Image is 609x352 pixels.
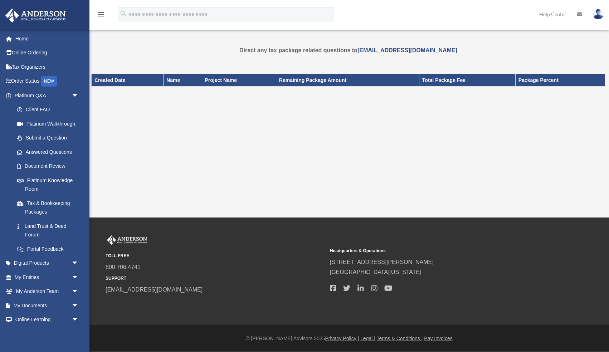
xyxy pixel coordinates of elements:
[10,131,89,145] a: Submit a Question
[5,298,89,313] a: My Documentsarrow_drop_down
[10,173,89,196] a: Platinum Knowledge Room
[593,9,604,19] img: User Pic
[120,10,127,18] i: search
[72,270,86,285] span: arrow_drop_down
[5,270,89,284] a: My Entitiesarrow_drop_down
[239,47,457,53] strong: Direct any tax package related questions to
[10,145,89,159] a: Answered Questions
[89,334,609,343] div: © [PERSON_NAME] Advisors 2025
[5,88,89,103] a: Platinum Q&Aarrow_drop_down
[5,313,89,327] a: Online Learningarrow_drop_down
[72,88,86,103] span: arrow_drop_down
[5,284,89,299] a: My Anderson Teamarrow_drop_down
[97,10,105,19] i: menu
[325,336,359,341] a: Privacy Policy |
[330,269,422,275] a: [GEOGRAPHIC_DATA][US_STATE]
[5,256,89,270] a: Digital Productsarrow_drop_down
[330,247,549,255] small: Headquarters & Operations
[330,259,434,265] a: [STREET_ADDRESS][PERSON_NAME]
[10,219,89,242] a: Land Trust & Deed Forum
[106,264,141,270] a: 800.706.4741
[97,13,105,19] a: menu
[5,327,89,341] a: Billingarrow_drop_down
[419,74,515,86] th: Total Package Fee
[276,74,419,86] th: Remaining Package Amount
[5,60,89,74] a: Tax Organizers
[3,9,68,23] img: Anderson Advisors Platinum Portal
[202,74,276,86] th: Project Name
[92,74,164,86] th: Created Date
[360,336,375,341] a: Legal |
[10,196,86,219] a: Tax & Bookkeeping Packages
[357,47,457,53] a: [EMAIL_ADDRESS][DOMAIN_NAME]
[5,31,89,46] a: Home
[106,252,325,260] small: TOLL FREE
[164,74,202,86] th: Name
[41,76,57,87] div: NEW
[72,284,86,299] span: arrow_drop_down
[10,117,89,131] a: Platinum Walkthrough
[5,46,89,60] a: Online Ordering
[106,275,325,282] small: SUPPORT
[377,336,423,341] a: Terms & Conditions |
[515,74,605,86] th: Package Percent
[10,103,89,117] a: Client FAQ
[72,298,86,313] span: arrow_drop_down
[106,235,148,245] img: Anderson Advisors Platinum Portal
[5,74,89,89] a: Order StatusNEW
[106,287,203,293] a: [EMAIL_ADDRESS][DOMAIN_NAME]
[72,256,86,271] span: arrow_drop_down
[10,242,89,256] a: Portal Feedback
[72,313,86,327] span: arrow_drop_down
[10,159,89,173] a: Document Review
[424,336,452,341] a: Pay Invoices
[72,327,86,341] span: arrow_drop_down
